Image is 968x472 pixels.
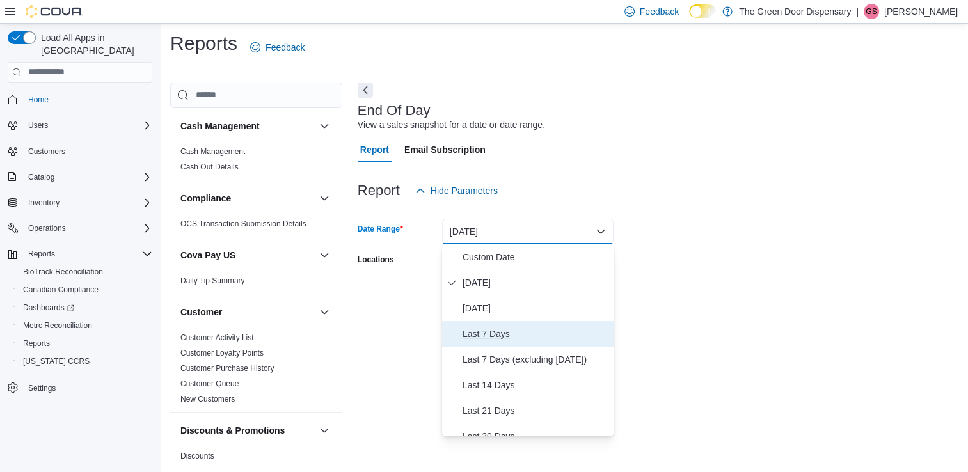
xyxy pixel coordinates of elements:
[13,263,157,281] button: BioTrack Reconciliation
[3,116,157,134] button: Users
[13,281,157,299] button: Canadian Compliance
[180,162,239,172] span: Cash Out Details
[442,244,614,436] div: Select listbox
[180,147,245,156] a: Cash Management
[180,306,314,319] button: Customer
[23,169,60,185] button: Catalog
[404,137,486,162] span: Email Subscription
[317,423,332,438] button: Discounts & Promotions
[18,264,152,279] span: BioTrack Reconciliation
[689,18,690,19] span: Dark Mode
[23,356,90,366] span: [US_STATE] CCRS
[463,377,608,393] span: Last 14 Days
[463,301,608,316] span: [DATE]
[23,246,60,262] button: Reports
[180,276,245,286] span: Daily Tip Summary
[23,169,152,185] span: Catalog
[23,285,99,295] span: Canadian Compliance
[28,146,65,157] span: Customers
[180,349,264,358] a: Customer Loyalty Points
[463,403,608,418] span: Last 21 Days
[360,137,389,162] span: Report
[463,352,608,367] span: Last 7 Days (excluding [DATE])
[180,146,245,157] span: Cash Management
[180,276,245,285] a: Daily Tip Summary
[13,334,157,352] button: Reports
[8,85,152,430] nav: Complex example
[442,219,614,244] button: [DATE]
[3,168,157,186] button: Catalog
[28,172,54,182] span: Catalog
[28,198,60,208] span: Inventory
[18,336,55,351] a: Reports
[28,383,56,393] span: Settings
[180,162,239,171] a: Cash Out Details
[180,424,285,437] h3: Discounts & Promotions
[28,223,66,233] span: Operations
[180,451,214,461] span: Discounts
[23,195,152,210] span: Inventory
[358,255,394,265] label: Locations
[23,381,61,396] a: Settings
[180,120,314,132] button: Cash Management
[358,118,545,132] div: View a sales snapshot for a date or date range.
[180,379,239,388] a: Customer Queue
[18,264,108,279] a: BioTrack Reconciliation
[640,5,679,18] span: Feedback
[463,249,608,265] span: Custom Date
[36,31,152,57] span: Load All Apps in [GEOGRAPHIC_DATA]
[3,219,157,237] button: Operations
[180,333,254,343] span: Customer Activity List
[28,95,49,105] span: Home
[463,326,608,342] span: Last 7 Days
[180,424,314,437] button: Discounts & Promotions
[180,219,306,229] span: OCS Transaction Submission Details
[3,142,157,161] button: Customers
[23,338,50,349] span: Reports
[463,275,608,290] span: [DATE]
[180,348,264,358] span: Customer Loyalty Points
[358,183,400,198] h3: Report
[3,378,157,397] button: Settings
[23,195,65,210] button: Inventory
[23,320,92,331] span: Metrc Reconciliation
[317,191,332,206] button: Compliance
[18,282,152,297] span: Canadian Compliance
[13,299,157,317] a: Dashboards
[23,118,53,133] button: Users
[23,143,152,159] span: Customers
[180,452,214,460] a: Discounts
[864,4,879,19] div: Gerald Stone
[23,144,70,159] a: Customers
[23,118,152,133] span: Users
[180,394,235,404] span: New Customers
[866,4,877,19] span: GS
[180,120,260,132] h3: Cash Management
[23,267,103,277] span: BioTrack Reconciliation
[180,249,235,262] h3: Cova Pay US
[358,224,403,234] label: Date Range
[3,194,157,212] button: Inventory
[26,5,83,18] img: Cova
[170,273,342,294] div: Cova Pay US
[180,249,314,262] button: Cova Pay US
[170,144,342,180] div: Cash Management
[180,395,235,404] a: New Customers
[23,246,152,262] span: Reports
[23,91,152,107] span: Home
[358,83,373,98] button: Next
[170,216,342,237] div: Compliance
[317,304,332,320] button: Customer
[180,379,239,389] span: Customer Queue
[18,354,95,369] a: [US_STATE] CCRS
[245,35,310,60] a: Feedback
[856,4,859,19] p: |
[180,363,274,374] span: Customer Purchase History
[180,192,314,205] button: Compliance
[3,90,157,109] button: Home
[13,317,157,334] button: Metrc Reconciliation
[317,248,332,263] button: Cova Pay US
[463,429,608,444] span: Last 30 Days
[410,178,503,203] button: Hide Parameters
[180,219,306,228] a: OCS Transaction Submission Details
